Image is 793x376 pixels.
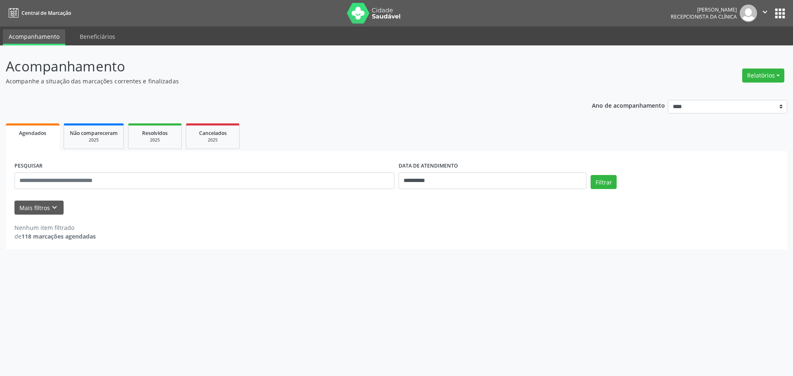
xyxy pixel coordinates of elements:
p: Acompanhe a situação das marcações correntes e finalizadas [6,77,553,85]
button:  [757,5,773,22]
span: Recepcionista da clínica [671,13,737,20]
span: Cancelados [199,130,227,137]
div: Nenhum item filtrado [14,223,96,232]
i: keyboard_arrow_down [50,203,59,212]
div: 2025 [192,137,233,143]
a: Acompanhamento [3,29,65,45]
div: 2025 [70,137,118,143]
strong: 118 marcações agendadas [21,232,96,240]
button: Relatórios [742,69,784,83]
div: de [14,232,96,241]
div: 2025 [134,137,176,143]
p: Ano de acompanhamento [592,100,665,110]
span: Resolvidos [142,130,168,137]
span: Agendados [19,130,46,137]
span: Não compareceram [70,130,118,137]
i:  [760,7,769,17]
button: apps [773,6,787,21]
p: Acompanhamento [6,56,553,77]
a: Central de Marcação [6,6,71,20]
img: img [740,5,757,22]
button: Filtrar [591,175,617,189]
label: DATA DE ATENDIMENTO [399,160,458,173]
span: Central de Marcação [21,9,71,17]
label: PESQUISAR [14,160,43,173]
button: Mais filtroskeyboard_arrow_down [14,201,64,215]
a: Beneficiários [74,29,121,44]
div: [PERSON_NAME] [671,6,737,13]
